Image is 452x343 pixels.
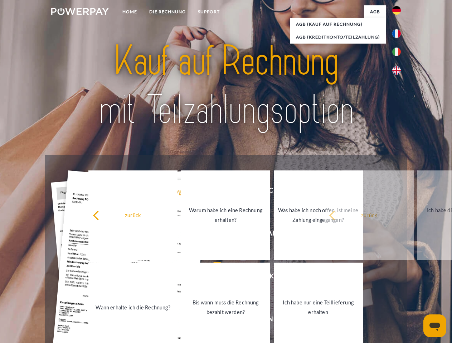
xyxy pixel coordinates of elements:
[392,29,401,38] img: fr
[392,6,401,15] img: de
[329,210,409,220] div: zurück
[392,48,401,56] img: it
[423,314,446,337] iframe: Schaltfläche zum Öffnen des Messaging-Fensters
[93,210,173,220] div: zurück
[392,66,401,75] img: en
[192,5,226,18] a: SUPPORT
[274,170,363,260] a: Was habe ich noch offen, ist meine Zahlung eingegangen?
[364,5,386,18] a: agb
[290,18,386,31] a: AGB (Kauf auf Rechnung)
[290,31,386,44] a: AGB (Kreditkonto/Teilzahlung)
[185,298,266,317] div: Bis wann muss die Rechnung bezahlt werden?
[116,5,143,18] a: Home
[185,205,266,225] div: Warum habe ich eine Rechnung erhalten?
[278,298,359,317] div: Ich habe nur eine Teillieferung erhalten
[51,8,109,15] img: logo-powerpay-white.svg
[93,302,173,312] div: Wann erhalte ich die Rechnung?
[143,5,192,18] a: DIE RECHNUNG
[278,205,359,225] div: Was habe ich noch offen, ist meine Zahlung eingegangen?
[68,34,384,137] img: title-powerpay_de.svg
